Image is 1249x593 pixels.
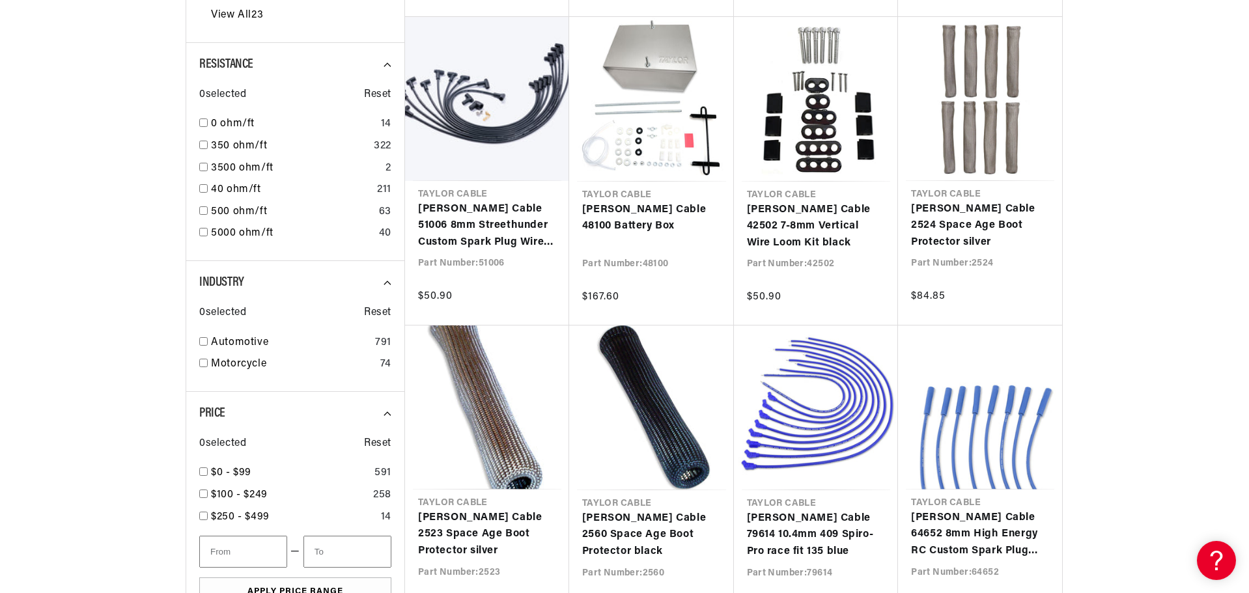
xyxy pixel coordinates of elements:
[911,201,1049,251] a: [PERSON_NAME] Cable 2524 Space Age Boot Protector silver
[582,510,721,560] a: [PERSON_NAME] Cable 2560 Space Age Boot Protector black
[290,544,300,560] span: —
[199,305,246,322] span: 0 selected
[911,510,1049,560] a: [PERSON_NAME] Cable 64652 8mm High Energy RC Custom Spark Plug Wires 8 cyl blue
[582,202,721,235] a: [PERSON_NAME] Cable 48100 Battery Box
[379,204,391,221] div: 63
[211,335,370,352] a: Automotive
[199,435,246,452] span: 0 selected
[199,58,253,71] span: Resistance
[211,116,376,133] a: 0 ohm/ft
[381,116,391,133] div: 14
[211,512,270,522] span: $250 - $499
[381,509,391,526] div: 14
[380,356,391,373] div: 74
[747,202,886,252] a: [PERSON_NAME] Cable 42502 7-8mm Vertical Wire Loom Kit black
[211,7,263,24] a: View All 23
[364,87,391,103] span: Reset
[199,87,246,103] span: 0 selected
[374,465,391,482] div: 591
[377,182,391,199] div: 211
[364,435,391,452] span: Reset
[211,204,374,221] a: 500 ohm/ft
[199,407,225,420] span: Price
[379,225,391,242] div: 40
[211,467,251,478] span: $0 - $99
[375,335,391,352] div: 791
[211,490,268,500] span: $100 - $249
[303,536,391,568] input: To
[373,487,391,504] div: 258
[211,160,380,177] a: 3500 ohm/ft
[374,138,391,155] div: 322
[211,225,374,242] a: 5000 ohm/ft
[199,276,244,289] span: Industry
[747,510,886,560] a: [PERSON_NAME] Cable 79614 10.4mm 409 Spiro-Pro race fit 135 blue
[211,138,369,155] a: 350 ohm/ft
[199,536,287,568] input: From
[418,510,556,560] a: [PERSON_NAME] Cable 2523 Space Age Boot Protector silver
[211,182,372,199] a: 40 ohm/ft
[211,356,375,373] a: Motorcycle
[386,160,391,177] div: 2
[418,201,556,251] a: [PERSON_NAME] Cable 51006 8mm Streethunder Custom Spark Plug Wires 8 cyl black
[364,305,391,322] span: Reset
